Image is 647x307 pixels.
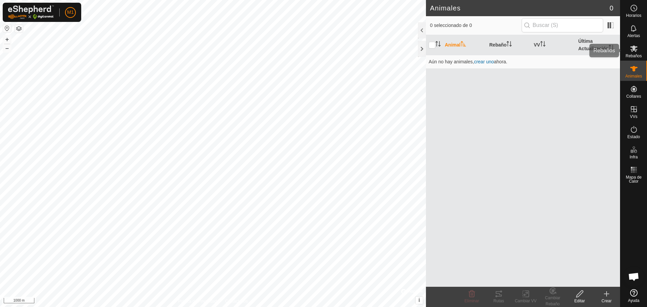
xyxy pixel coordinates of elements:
[506,42,512,48] p-sorticon: Activar para ordenar
[620,286,647,305] a: Ayuda
[474,59,494,64] span: crear uno
[610,3,613,13] span: 0
[626,13,641,18] span: Horarios
[442,35,487,55] th: Animal
[625,54,642,58] span: Rebaños
[419,297,420,303] span: i
[576,35,620,55] th: Última Actualización
[609,46,614,51] p-sorticon: Activar para ordenar
[15,25,23,33] button: Capas del Mapa
[593,298,620,304] div: Crear
[625,74,642,78] span: Animales
[430,22,522,29] span: 0 seleccionado de 0
[178,298,217,304] a: Política de Privacidad
[67,9,73,16] span: M1
[629,155,638,159] span: Infra
[630,115,637,119] span: VVs
[435,42,441,48] p-sorticon: Activar para ordenar
[3,44,11,52] button: –
[566,298,593,304] div: Editar
[622,175,645,183] span: Mapa de Calor
[8,5,54,19] img: Logo Gallagher
[415,297,423,304] button: i
[539,295,566,307] div: Cambiar Rebaño
[430,4,610,12] h2: Animales
[3,24,11,32] button: Restablecer Mapa
[624,267,644,287] div: Chat abierto
[225,298,248,304] a: Contáctenos
[522,18,603,32] input: Buscar (S)
[485,298,512,304] div: Rutas
[540,42,546,48] p-sorticon: Activar para ordenar
[461,42,466,48] p-sorticon: Activar para ordenar
[628,299,640,303] span: Ayuda
[426,55,620,68] td: Aún no hay animales, ahora.
[531,35,576,55] th: VV
[627,34,640,38] span: Alertas
[464,299,479,303] span: Eliminar
[487,35,531,55] th: Rebaño
[627,135,640,139] span: Estado
[626,94,641,98] span: Collares
[512,298,539,304] div: Cambiar VV
[3,35,11,43] button: +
